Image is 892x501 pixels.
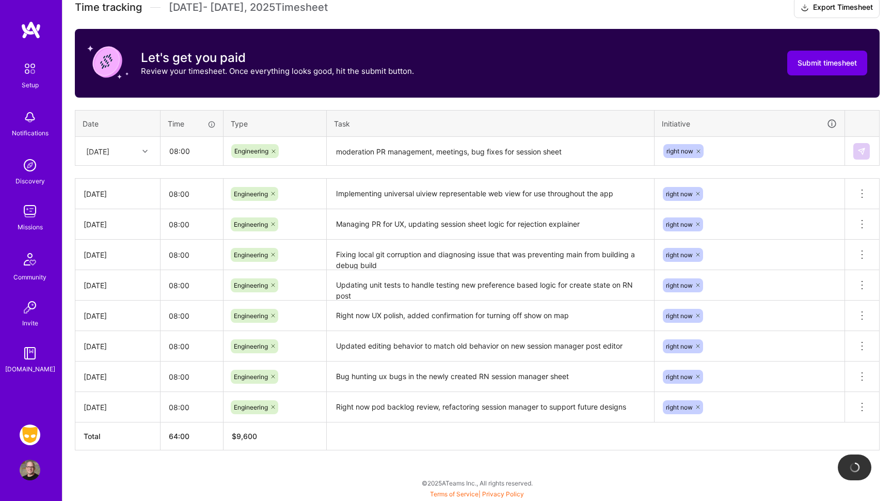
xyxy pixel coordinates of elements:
span: Engineering [234,190,268,198]
input: HH:MM [161,394,223,421]
th: Task [327,110,655,137]
span: Submit timesheet [798,58,857,68]
span: [DATE] - [DATE] , 2025 Timesheet [169,1,328,14]
input: HH:MM [161,333,223,360]
span: Engineering [234,373,268,381]
span: Engineering [234,147,268,155]
div: Initiative [662,118,837,130]
a: Privacy Policy [482,490,524,498]
h3: Let's get you paid [141,50,414,66]
input: HH:MM [161,211,223,238]
div: [DATE] [86,146,109,156]
a: Terms of Service [430,490,479,498]
div: null [853,143,871,160]
textarea: Managing PR for UX, updating session sheet logic for rejection explainer [328,210,653,239]
th: Date [75,110,161,137]
span: Time tracking [75,1,142,14]
span: right now [666,342,693,350]
textarea: Right now UX polish, added confirmation for turning off show on map [328,302,653,330]
span: $ 9,600 [232,432,257,441]
i: icon Download [801,3,809,13]
a: User Avatar [17,460,43,480]
img: User Avatar [20,460,40,480]
div: [DOMAIN_NAME] [5,364,55,374]
th: Total [75,422,161,450]
th: Type [224,110,327,137]
img: loading [850,462,860,473]
div: [DATE] [84,249,152,260]
img: guide book [20,343,40,364]
th: 64:00 [161,422,224,450]
div: © 2025 ATeams Inc., All rights reserved. [62,470,892,496]
span: Engineering [234,403,268,411]
span: Engineering [234,342,268,350]
div: [DATE] [84,219,152,230]
div: Notifications [12,128,49,138]
span: right now [666,312,693,320]
img: Community [18,247,42,272]
img: teamwork [20,201,40,222]
input: HH:MM [161,137,222,165]
input: HH:MM [161,272,223,299]
span: | [430,490,524,498]
div: Setup [22,80,39,90]
span: Engineering [234,312,268,320]
span: Engineering [234,251,268,259]
textarea: moderation PR management, meetings, bug fixes for session sheet [328,138,653,165]
button: Submit timesheet [787,51,867,75]
textarea: Bug hunting ux bugs in the newly created RN session manager sheet [328,363,653,391]
div: Community [13,272,46,283]
img: Grindr: Mobile + BE + Cloud [20,425,40,445]
input: HH:MM [161,241,223,269]
p: Review your timesheet. Once everything looks good, hit the submit button. [141,66,414,76]
textarea: Updating unit tests to handle testing new preference based logic for create state on RN post [328,271,653,300]
span: right now [666,403,693,411]
span: right now [666,281,693,289]
div: Discovery [15,176,45,186]
div: [DATE] [84,280,152,291]
input: HH:MM [161,363,223,390]
span: right now [666,221,693,228]
span: right now [666,251,693,259]
textarea: Fixing local git corruption and diagnosing issue that was preventing main from building a debug b... [328,241,653,269]
img: Submit [857,147,866,155]
textarea: Updated editing behavior to match old behavior on new session manager post editor [328,332,653,361]
input: HH:MM [161,180,223,208]
textarea: Implementing universal uiview representable web view for use throughout the app [328,180,653,208]
img: logo [21,21,41,39]
div: Invite [22,318,38,328]
img: bell [20,107,40,128]
div: Time [168,118,216,129]
img: setup [19,58,41,80]
div: [DATE] [84,310,152,321]
span: Engineering [234,281,268,289]
img: Invite [20,297,40,318]
span: right now [666,147,693,155]
i: icon Chevron [142,149,148,154]
textarea: Right now pod backlog review, refactoring session manager to support future designs [328,393,653,421]
span: right now [666,373,693,381]
span: Engineering [234,221,268,228]
div: [DATE] [84,402,152,413]
div: [DATE] [84,341,152,352]
img: discovery [20,155,40,176]
input: HH:MM [161,302,223,330]
div: Missions [18,222,43,232]
img: coin [87,41,129,83]
div: [DATE] [84,189,152,199]
a: Grindr: Mobile + BE + Cloud [17,425,43,445]
div: [DATE] [84,371,152,382]
span: right now [666,190,693,198]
